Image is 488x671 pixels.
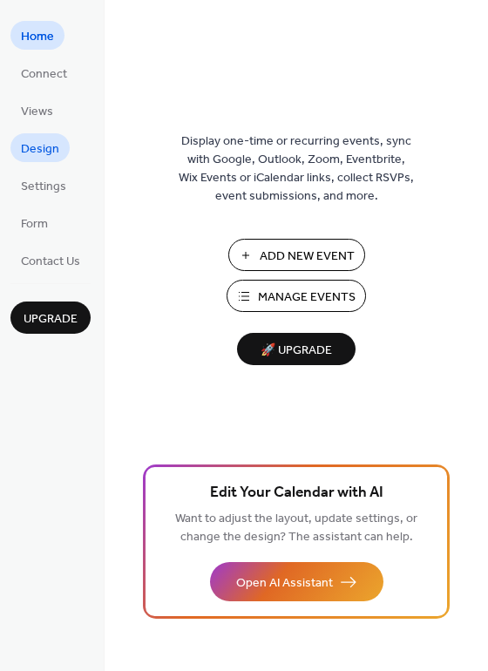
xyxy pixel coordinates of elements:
span: Open AI Assistant [236,574,333,593]
a: Design [10,133,70,162]
span: Design [21,140,59,159]
button: 🚀 Upgrade [237,333,356,365]
a: Settings [10,171,77,200]
a: Contact Us [10,246,91,274]
span: Home [21,28,54,46]
span: Add New Event [260,247,355,266]
button: Upgrade [10,302,91,334]
a: Connect [10,58,78,87]
span: Connect [21,65,67,84]
span: Form [21,215,48,234]
button: Open AI Assistant [210,562,383,601]
button: Manage Events [227,280,366,312]
a: Home [10,21,64,50]
span: Contact Us [21,253,80,271]
span: Display one-time or recurring events, sync with Google, Outlook, Zoom, Eventbrite, Wix Events or ... [179,132,414,206]
a: Form [10,208,58,237]
a: Views [10,96,64,125]
span: Upgrade [24,310,78,329]
span: Want to adjust the layout, update settings, or change the design? The assistant can help. [175,507,417,549]
span: Manage Events [258,288,356,307]
span: Edit Your Calendar with AI [210,481,383,505]
span: Settings [21,178,66,196]
button: Add New Event [228,239,365,271]
span: Views [21,103,53,121]
span: 🚀 Upgrade [247,339,345,363]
